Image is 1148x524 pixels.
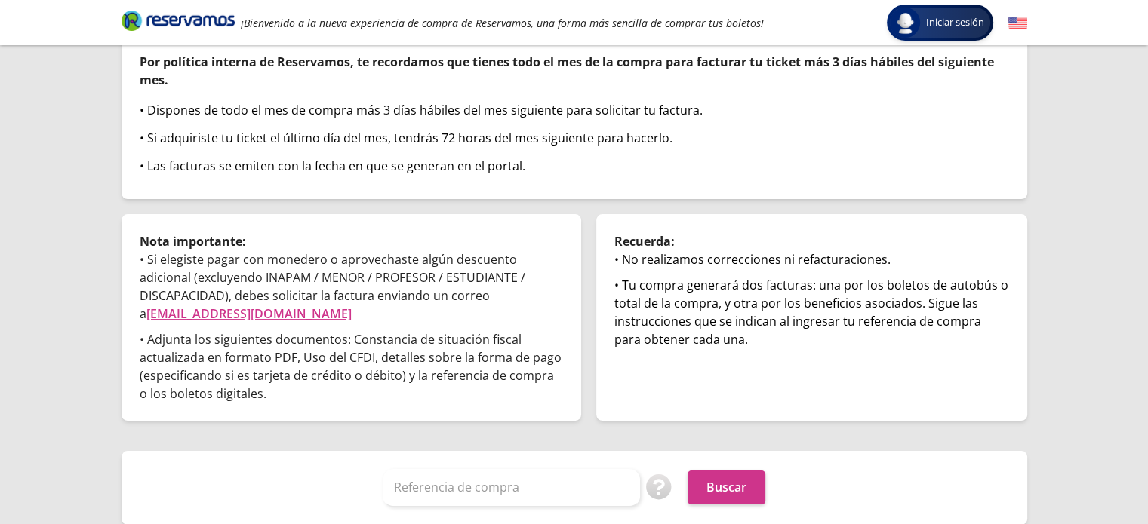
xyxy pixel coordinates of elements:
[688,470,765,504] button: Buscar
[140,157,1009,175] div: • Las facturas se emiten con la fecha en que se generan en el portal.
[122,9,235,32] i: Brand Logo
[140,232,563,250] p: Nota importante:
[920,15,990,30] span: Iniciar sesión
[140,129,1009,147] div: • Si adquiriste tu ticket el último día del mes, tendrás 72 horas del mes siguiente para hacerlo.
[140,330,563,403] p: • Adjunta los siguientes documentos: Constancia de situación fiscal actualizada en formato PDF, U...
[614,250,1009,268] div: • No realizamos correcciones ni refacturaciones.
[140,101,1009,119] div: • Dispones de todo el mes de compra más 3 días hábiles del mes siguiente para solicitar tu factura.
[241,16,764,30] em: ¡Bienvenido a la nueva experiencia de compra de Reservamos, una forma más sencilla de comprar tus...
[122,9,235,36] a: Brand Logo
[614,232,1009,250] p: Recuerda:
[140,53,1009,89] p: Por política interna de Reservamos, te recordamos que tienes todo el mes de la compra para factur...
[146,305,352,322] a: [EMAIL_ADDRESS][DOMAIN_NAME]
[614,276,1009,348] div: • Tu compra generará dos facturas: una por los boletos de autobús o total de la compra, y otra po...
[140,250,563,323] p: • Si elegiste pagar con monedero o aprovechaste algún descuento adicional (excluyendo INAPAM / ME...
[1008,14,1027,32] button: English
